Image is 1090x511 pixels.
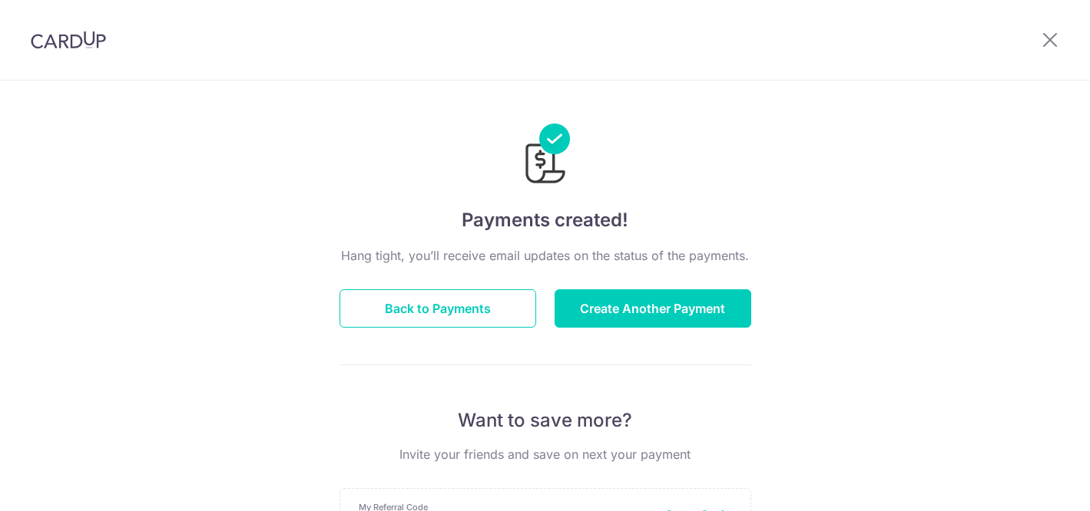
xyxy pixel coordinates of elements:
[31,31,106,49] img: CardUp
[340,445,751,463] p: Invite your friends and save on next your payment
[340,246,751,265] p: Hang tight, you’ll receive email updates on the status of the payments.
[340,408,751,433] p: Want to save more?
[521,124,570,188] img: Payments
[555,289,751,328] button: Create Another Payment
[340,206,751,234] h4: Payments created!
[340,289,536,328] button: Back to Payments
